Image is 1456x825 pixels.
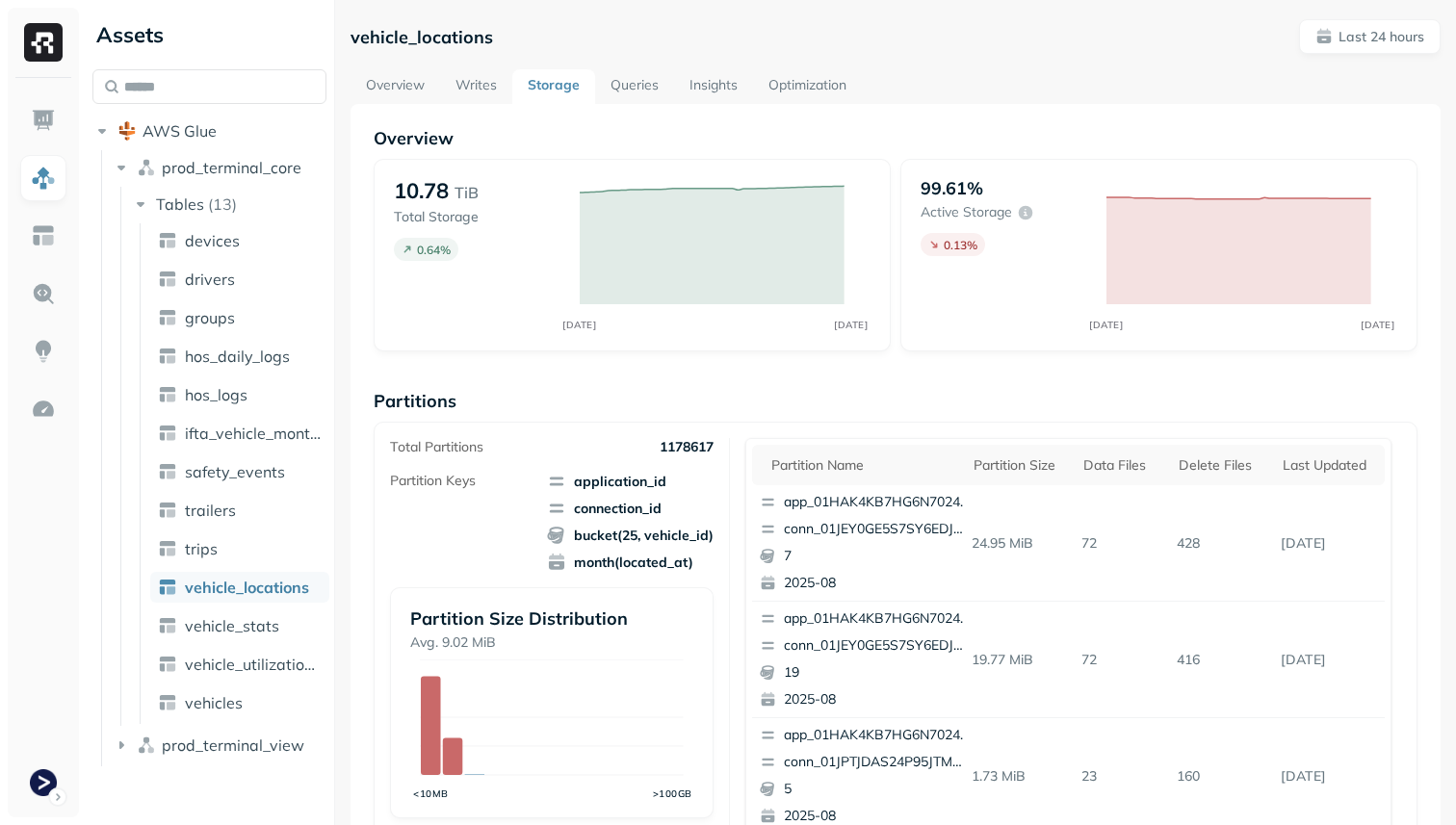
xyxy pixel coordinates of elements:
a: trailers [150,495,329,526]
p: 160 [1169,760,1273,793]
a: hos_logs [150,379,329,410]
p: TiB [455,181,479,204]
p: Overview [374,127,1417,149]
p: 19.77 MiB [964,643,1075,677]
span: hos_daily_logs [185,347,290,366]
button: Last 24 hours [1299,19,1441,54]
p: Total Partitions [390,438,483,456]
span: ifta_vehicle_months [185,424,322,443]
img: table [158,347,177,366]
p: Last 24 hours [1339,28,1424,46]
p: 10.78 [394,177,449,204]
p: 72 [1074,527,1169,560]
p: app_01HAK4KB7HG6N7024210G3S8D5 [784,726,971,745]
p: Partition Keys [390,472,476,490]
p: app_01HAK4KB7HG6N7024210G3S8D5 [784,609,971,629]
p: 23 [1074,760,1169,793]
div: Partition name [771,456,954,475]
p: 416 [1169,643,1273,677]
p: Partitions [374,390,1417,412]
p: 24.95 MiB [964,527,1075,560]
span: application_id [547,472,714,491]
p: vehicle_locations [351,26,493,48]
img: Dashboard [31,108,56,133]
p: 2025-08 [784,574,971,593]
p: conn_01JEY0GE5S7SY6EDJQY61K80GR [784,520,971,539]
button: AWS Glue [92,116,326,146]
span: safety_events [185,462,285,481]
img: namespace [137,158,156,177]
img: Terminal [30,769,57,796]
p: 1178617 [660,438,714,456]
img: namespace [137,735,156,755]
a: vehicle_utilization_day [150,649,329,680]
p: Total Storage [394,208,560,226]
span: trips [185,539,218,558]
a: ifta_vehicle_months [150,418,329,449]
button: app_01HAK4KB7HG6N7024210G3S8D5conn_01JEY0GE5S7SY6EDJQY61K80GR192025-08 [752,602,979,717]
span: month(located_at) [547,553,714,572]
p: 2025-08 [784,690,971,709]
p: Aug 26, 2025 [1273,527,1385,560]
p: Aug 26, 2025 [1273,760,1385,793]
p: conn_01JEY0GE5S7SY6EDJQY61K80GR [784,636,971,656]
p: 0.64 % [417,243,451,257]
button: prod_terminal_core [112,152,327,183]
p: 1.73 MiB [964,760,1075,793]
a: Overview [351,69,440,104]
span: vehicle_utilization_day [185,655,322,674]
div: Partition size [974,456,1065,475]
a: Storage [512,69,595,104]
img: Ryft [24,23,63,62]
span: devices [185,231,240,250]
a: Writes [440,69,512,104]
img: table [158,578,177,597]
a: Insights [674,69,753,104]
img: table [158,539,177,558]
span: vehicle_stats [185,616,279,635]
a: vehicles [150,687,329,718]
img: Query Explorer [31,281,56,306]
img: table [158,308,177,327]
img: table [158,462,177,481]
p: Partition Size Distribution [410,607,693,630]
a: vehicle_locations [150,572,329,603]
a: safety_events [150,456,329,487]
span: trailers [185,501,236,520]
img: table [158,693,177,712]
div: Last updated [1283,456,1375,475]
a: Queries [595,69,674,104]
p: ( 13 ) [208,194,237,214]
img: table [158,231,177,250]
img: Asset Explorer [31,223,56,248]
tspan: >100GB [653,787,692,799]
a: vehicle_stats [150,610,329,641]
span: Tables [156,194,204,214]
p: 19 [784,663,971,683]
div: Data Files [1083,456,1159,475]
span: bucket(25, vehicle_id) [547,526,714,545]
span: prod_terminal_view [162,735,304,755]
a: devices [150,225,329,256]
div: Delete Files [1179,456,1263,475]
p: 5 [784,780,971,799]
p: 72 [1074,643,1169,677]
button: prod_terminal_view [112,730,327,761]
button: app_01HAK4KB7HG6N7024210G3S8D5conn_01JEY0GE5S7SY6EDJQY61K80GR72025-08 [752,485,979,601]
span: drivers [185,270,235,289]
tspan: [DATE] [835,319,869,330]
span: AWS Glue [143,121,217,141]
div: Assets [92,19,326,50]
p: Aug 26, 2025 [1273,643,1385,677]
img: table [158,424,177,443]
span: hos_logs [185,385,247,404]
p: 428 [1169,527,1273,560]
a: Optimization [753,69,862,104]
img: Insights [31,339,56,364]
img: table [158,385,177,404]
p: 0.13 % [944,238,977,252]
img: Optimization [31,397,56,422]
p: 99.61% [921,177,983,199]
span: groups [185,308,235,327]
img: table [158,616,177,635]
